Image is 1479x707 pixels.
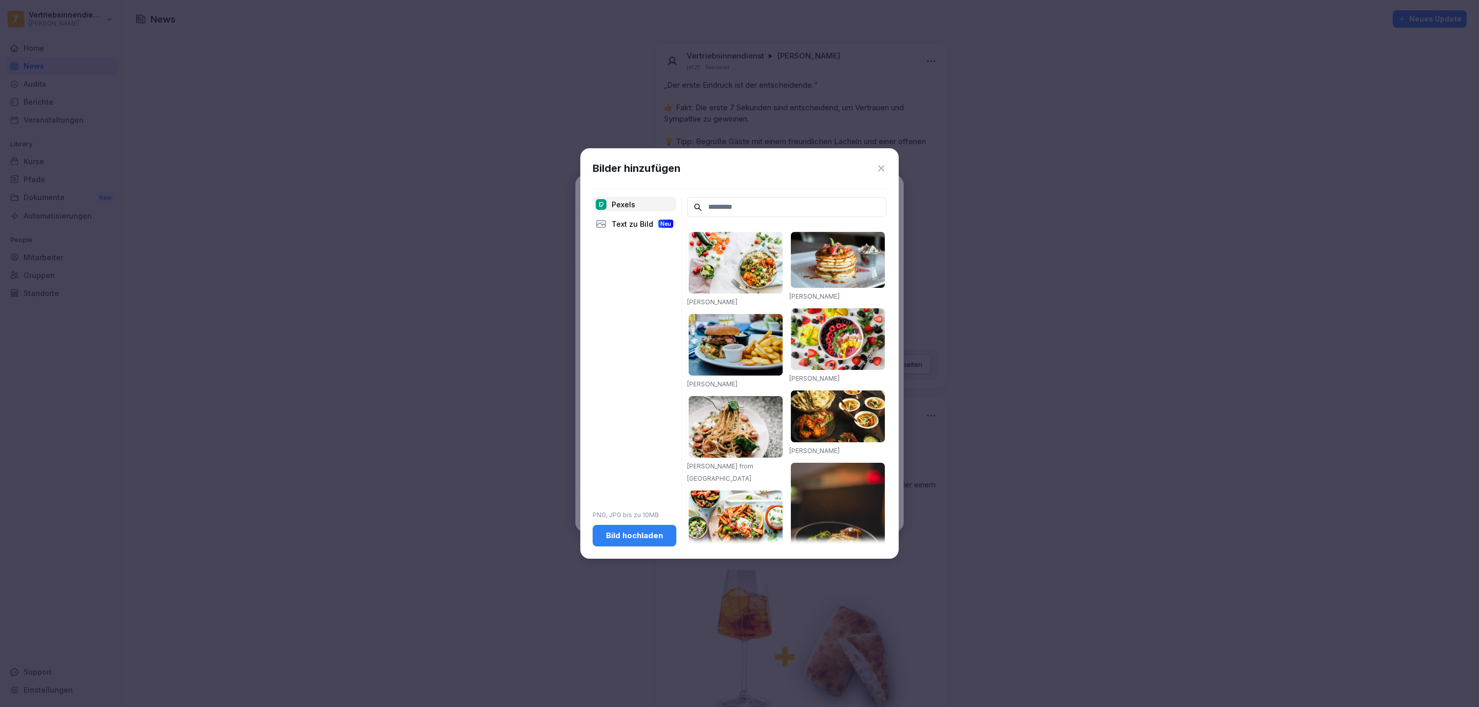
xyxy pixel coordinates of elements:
[789,447,840,455] a: [PERSON_NAME]
[789,375,840,382] a: [PERSON_NAME]
[689,314,783,376] img: pexels-photo-70497.jpeg
[601,530,668,541] div: Bild hochladen
[689,396,783,458] img: pexels-photo-1279330.jpeg
[791,308,885,370] img: pexels-photo-1099680.jpeg
[791,463,885,605] img: pexels-photo-842571.jpeg
[689,232,783,293] img: pexels-photo-1640777.jpeg
[593,510,676,520] p: PNG, JPG bis zu 10MB
[687,380,737,388] a: [PERSON_NAME]
[791,390,885,442] img: pexels-photo-958545.jpeg
[791,232,885,288] img: pexels-photo-376464.jpeg
[593,217,676,231] div: Text zu Bild
[593,525,676,546] button: Bild hochladen
[593,197,676,211] div: Pexels
[687,298,737,306] a: [PERSON_NAME]
[658,220,673,228] div: Neu
[596,199,606,210] img: pexels.png
[687,462,753,482] a: [PERSON_NAME] from [GEOGRAPHIC_DATA]
[689,490,783,560] img: pexels-photo-1640772.jpeg
[789,292,840,300] a: [PERSON_NAME]
[593,161,680,176] h1: Bilder hinzufügen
